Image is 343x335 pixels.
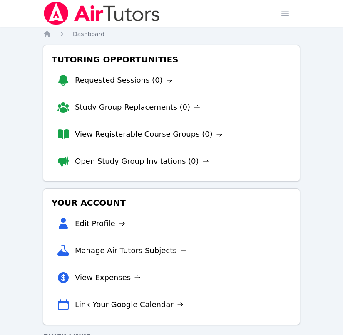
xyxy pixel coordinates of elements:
span: Dashboard [73,31,104,37]
a: Manage Air Tutors Subjects [75,245,187,256]
img: Air Tutors [43,2,161,25]
h3: Tutoring Opportunities [50,52,293,67]
a: Requested Sessions (0) [75,74,173,86]
a: Edit Profile [75,218,125,229]
a: Open Study Group Invitations (0) [75,155,209,167]
a: Dashboard [73,30,104,38]
nav: Breadcrumb [43,30,300,38]
a: View Expenses [75,272,141,283]
a: Link Your Google Calendar [75,299,184,310]
a: Study Group Replacements (0) [75,101,200,113]
a: View Registerable Course Groups (0) [75,128,223,140]
h3: Your Account [50,195,293,210]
